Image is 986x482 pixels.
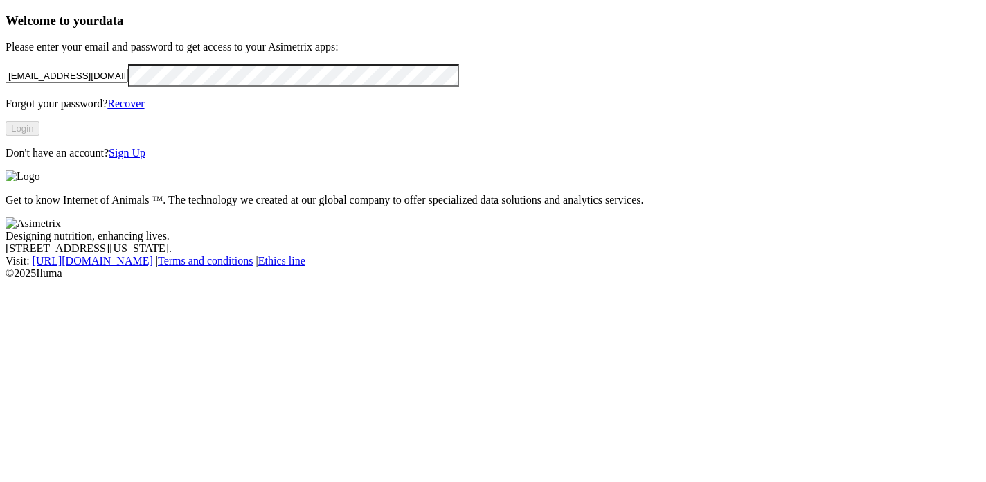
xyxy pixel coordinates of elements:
button: Login [6,121,39,136]
img: Logo [6,170,40,183]
p: Forgot your password? [6,98,980,110]
p: Don't have an account? [6,147,980,159]
p: Please enter your email and password to get access to your Asimetrix apps: [6,41,980,53]
h3: Welcome to your [6,13,980,28]
img: Asimetrix [6,217,61,230]
a: Terms and conditions [158,255,253,267]
a: Sign Up [109,147,145,159]
div: Visit : | | [6,255,980,267]
div: Designing nutrition, enhancing lives. [6,230,980,242]
p: Get to know Internet of Animals ™. The technology we created at our global company to offer speci... [6,194,980,206]
a: Ethics line [258,255,305,267]
span: data [99,13,123,28]
input: Your email [6,69,128,83]
div: [STREET_ADDRESS][US_STATE]. [6,242,980,255]
a: Recover [107,98,144,109]
div: © 2025 Iluma [6,267,980,280]
a: [URL][DOMAIN_NAME] [33,255,153,267]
